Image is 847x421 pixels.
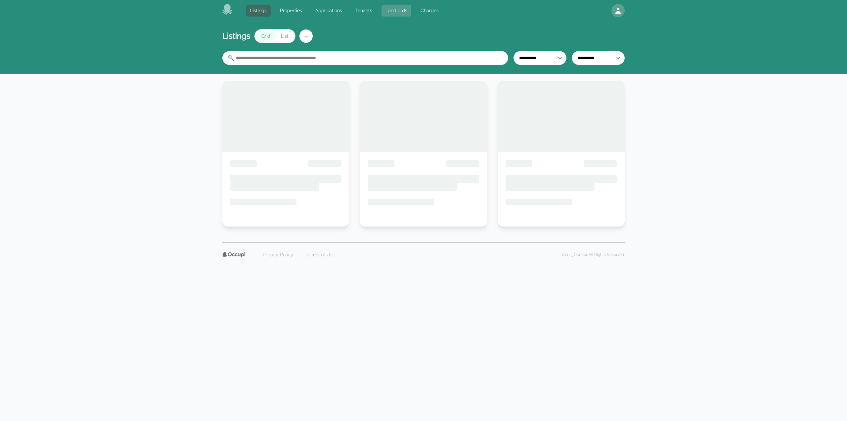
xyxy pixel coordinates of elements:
[259,249,297,260] a: Privacy Policy
[381,5,411,17] a: Landlords
[311,5,346,17] a: Applications
[256,31,276,41] button: Grid
[276,5,306,17] a: Properties
[562,252,625,257] p: © 2025 Occupi. All Rights Reserved.
[299,29,313,43] button: Create new listing
[351,5,376,17] a: Tenants
[222,31,250,41] h1: Listings
[417,5,443,17] a: Charges
[276,31,294,41] button: List
[302,249,339,260] a: Terms of Use
[246,5,271,17] a: Listings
